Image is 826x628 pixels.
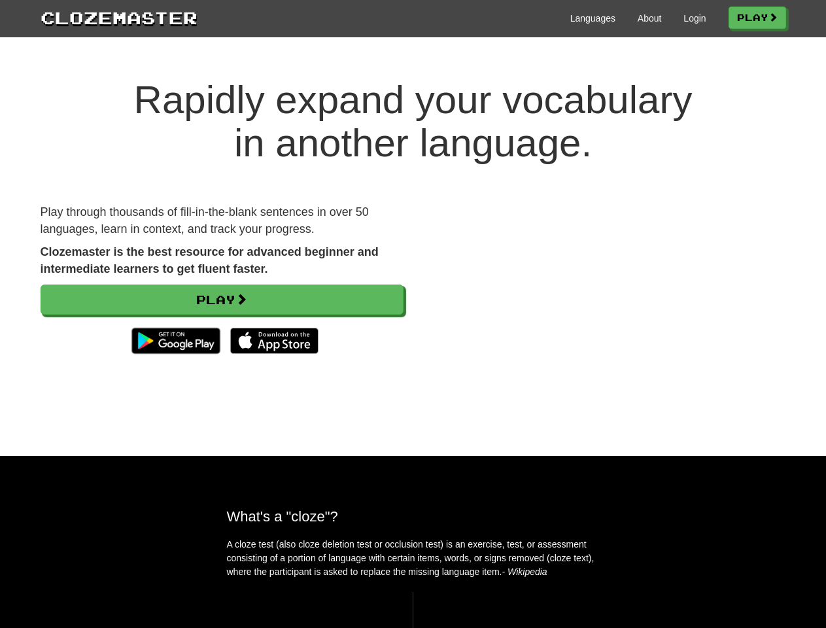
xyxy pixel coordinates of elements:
img: Get it on Google Play [125,321,226,360]
p: Play through thousands of fill-in-the-blank sentences in over 50 languages, learn in context, and... [41,204,404,237]
em: - Wikipedia [502,567,547,577]
strong: Clozemaster is the best resource for advanced beginner and intermediate learners to get fluent fa... [41,245,379,275]
a: Languages [570,12,615,25]
a: Clozemaster [41,5,198,29]
h2: What's a "cloze"? [227,508,600,525]
img: Download_on_the_App_Store_Badge_US-UK_135x40-25178aeef6eb6b83b96f5f2d004eda3bffbb37122de64afbaef7... [230,328,318,354]
a: Login [683,12,706,25]
a: About [638,12,662,25]
a: Play [41,285,404,315]
p: A cloze test (also cloze deletion test or occlusion test) is an exercise, test, or assessment con... [227,538,600,579]
a: Play [729,7,786,29]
